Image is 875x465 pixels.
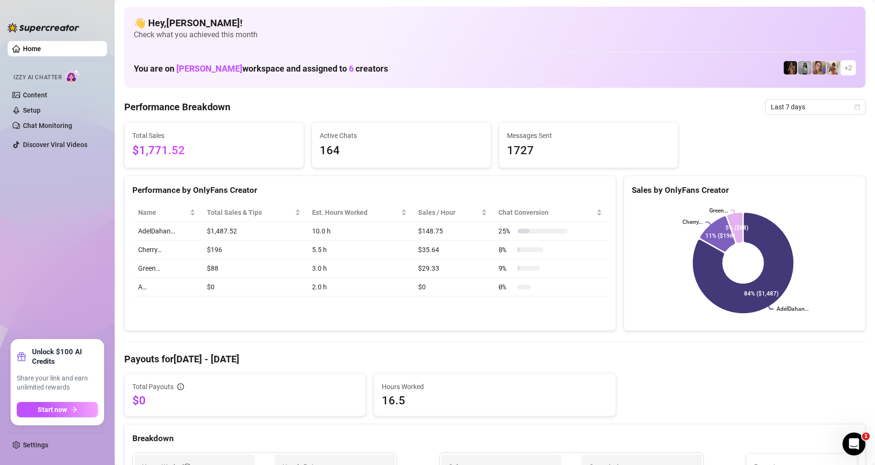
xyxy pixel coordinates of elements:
div: Breakdown [132,432,857,445]
span: info-circle [177,383,184,390]
td: 10.0 h [306,222,412,241]
span: Chat Conversion [498,207,594,218]
span: $0 [132,393,358,408]
span: 1727 [507,142,670,160]
span: 8 % [498,244,514,255]
span: 16.5 [382,393,607,408]
span: arrow-right [71,406,77,413]
text: Green… [709,207,728,214]
span: Last 7 days [771,100,860,114]
span: Sales / Hour [418,207,479,218]
th: Chat Conversion [493,203,608,222]
td: AdelDahan… [132,222,201,241]
span: Start now [38,406,67,413]
span: calendar [854,104,860,110]
h4: Performance Breakdown [124,100,230,114]
img: Green [827,61,840,74]
span: 9 % [498,263,514,274]
img: the_bohema [784,61,797,74]
td: A… [132,278,201,296]
td: 3.0 h [306,259,412,278]
span: 1 [862,433,870,440]
td: $88 [201,259,307,278]
th: Sales / Hour [412,203,493,222]
span: Total Payouts [132,381,173,392]
img: logo-BBDzfeDw.svg [8,23,79,32]
td: $196 [201,241,307,259]
span: Hours Worked [382,381,607,392]
span: Name [138,207,188,218]
td: 5.5 h [306,241,412,259]
span: + 2 [844,63,852,73]
td: $148.75 [412,222,493,241]
div: Est. Hours Worked [312,207,399,218]
td: $0 [201,278,307,296]
h4: Payouts for [DATE] - [DATE] [124,352,865,366]
span: Total Sales [132,130,296,141]
td: Green… [132,259,201,278]
img: Cherry [812,61,826,74]
img: AI Chatter [65,69,80,83]
a: Settings [23,441,48,449]
a: Setup [23,106,41,114]
div: Sales by OnlyFans Creator [632,184,857,197]
span: Active Chats [320,130,483,141]
span: 25 % [498,226,514,236]
a: Discover Viral Videos [23,141,87,148]
td: $29.33 [412,259,493,278]
span: $1,771.52 [132,142,296,160]
iframe: Intercom live chat [843,433,865,455]
th: Name [132,203,201,222]
text: Cherry… [682,219,702,226]
span: 0 % [498,282,514,292]
a: Content [23,91,47,99]
strong: Unlock $100 AI Credits [32,347,98,366]
span: 6 [349,63,354,74]
div: Performance by OnlyFans Creator [132,184,608,197]
span: Check what you achieved this month [134,30,856,40]
img: A [798,61,811,74]
span: Share your link and earn unlimited rewards [17,374,98,392]
td: $35.64 [412,241,493,259]
td: $0 [412,278,493,296]
span: gift [17,352,26,361]
span: Izzy AI Chatter [13,73,62,82]
a: Chat Monitoring [23,122,72,129]
span: Messages Sent [507,130,670,141]
button: Start nowarrow-right [17,402,98,417]
span: [PERSON_NAME] [176,63,242,74]
a: Home [23,45,41,53]
th: Total Sales & Tips [201,203,307,222]
h1: You are on workspace and assigned to creators [134,63,388,74]
td: Cherry… [132,241,201,259]
span: 164 [320,142,483,160]
text: AdelDahan… [777,306,809,313]
h4: 👋 Hey, [PERSON_NAME] ! [134,16,856,30]
span: Total Sales & Tips [207,207,293,218]
td: 2.0 h [306,278,412,296]
td: $1,487.52 [201,222,307,241]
